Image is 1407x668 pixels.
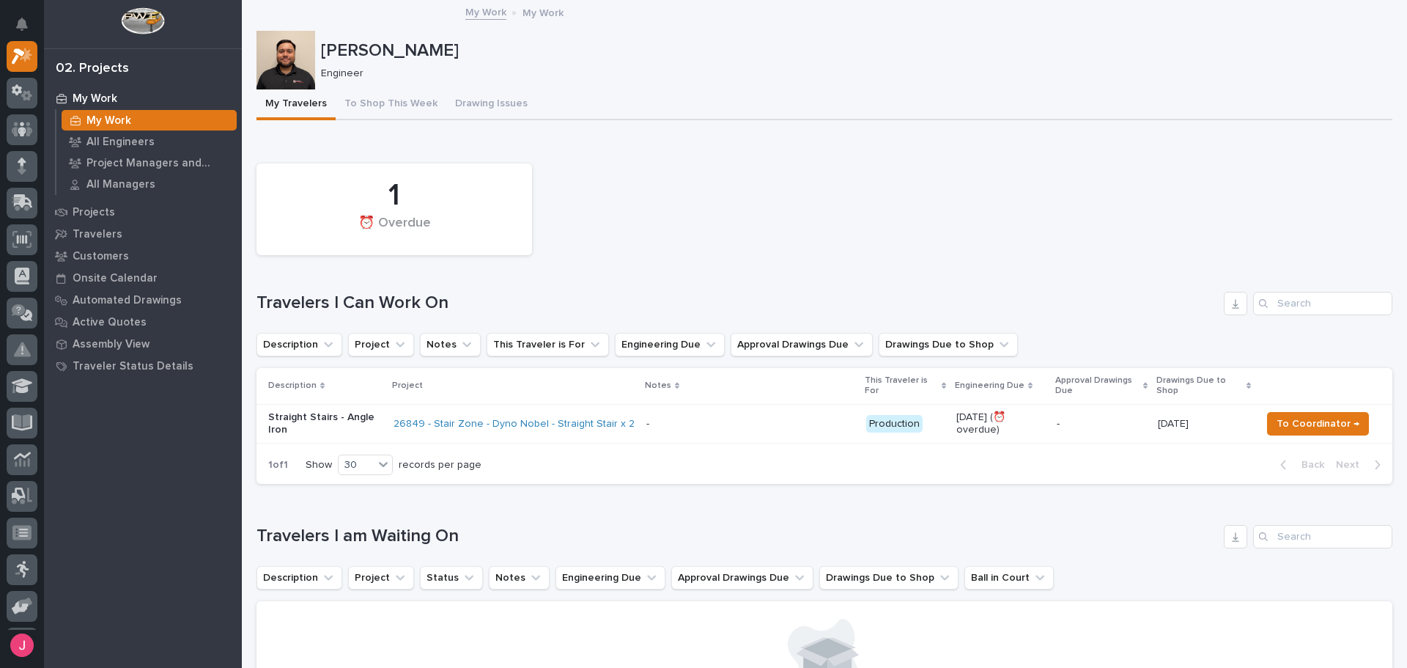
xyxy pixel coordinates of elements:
a: Projects [44,201,242,223]
button: Ball in Court [964,566,1054,590]
button: Notes [489,566,550,590]
h1: Travelers I am Waiting On [256,526,1218,547]
p: Assembly View [73,338,149,351]
span: To Coordinator → [1277,415,1359,433]
p: All Managers [86,178,155,191]
a: All Managers [56,174,242,194]
img: Workspace Logo [121,7,164,34]
button: Notifications [7,9,37,40]
p: Engineer [321,67,1381,80]
button: Back [1268,458,1330,471]
a: Assembly View [44,333,242,355]
p: Traveler Status Details [73,360,193,373]
div: - [646,418,649,430]
button: Project [348,566,414,590]
div: 02. Projects [56,61,129,77]
p: My Work [73,92,117,106]
p: [PERSON_NAME] [321,40,1386,62]
p: Customers [73,250,129,263]
p: Active Quotes [73,316,147,329]
p: 1 of 1 [256,447,300,483]
a: 26849 - Stair Zone - Dyno Nobel - Straight Stair x 2 [394,418,635,430]
a: My Work [56,110,242,131]
div: ⏰ Overdue [281,216,507,246]
button: This Traveler is For [487,333,609,356]
h1: Travelers I Can Work On [256,293,1218,314]
button: Drawings Due to Shop [879,333,1018,356]
tr: Straight Stairs - Angle Iron26849 - Stair Zone - Dyno Nobel - Straight Stair x 2 - Production[DAT... [256,404,1392,444]
button: Next [1330,458,1392,471]
p: Project [392,378,423,394]
p: My Work [522,4,564,20]
button: Drawings Due to Shop [819,566,959,590]
p: [DATE] (⏰ overdue) [956,411,1045,436]
button: Engineering Due [615,333,725,356]
p: records per page [399,459,481,471]
span: Back [1293,458,1324,471]
button: Description [256,566,342,590]
p: Straight Stairs - Angle Iron [268,411,382,436]
a: Onsite Calendar [44,267,242,289]
p: My Work [86,114,131,128]
p: All Engineers [86,136,155,149]
p: Notes [645,378,671,394]
input: Search [1253,525,1392,548]
p: Automated Drawings [73,294,182,307]
a: Travelers [44,223,242,245]
button: My Travelers [256,89,336,120]
a: Active Quotes [44,311,242,333]
p: Drawings Due to Shop [1156,372,1242,400]
button: Status [420,566,483,590]
button: Engineering Due [555,566,665,590]
button: To Coordinator → [1267,412,1369,436]
p: Description [268,378,317,394]
p: Travelers [73,228,122,241]
p: - [1057,418,1147,430]
a: Project Managers and Engineers [56,153,242,173]
button: Project [348,333,414,356]
p: Projects [73,206,115,219]
p: Approval Drawings Due [1055,372,1140,400]
div: 30 [339,458,374,473]
button: Notes [420,333,481,356]
div: 1 [281,177,507,214]
p: [DATE] [1158,415,1192,430]
a: All Engineers [56,131,242,152]
div: Notifications [18,18,37,41]
div: Production [866,415,923,433]
input: Search [1253,292,1392,315]
button: Description [256,333,342,356]
a: Automated Drawings [44,289,242,311]
button: Approval Drawings Due [671,566,813,590]
button: users-avatar [7,630,37,661]
p: Project Managers and Engineers [86,157,231,170]
p: Show [306,459,332,471]
a: My Work [465,3,506,20]
button: To Shop This Week [336,89,446,120]
a: Traveler Status Details [44,355,242,377]
p: Onsite Calendar [73,272,158,285]
a: Customers [44,245,242,267]
p: This Traveler is For [865,372,938,400]
a: My Work [44,87,242,109]
button: Drawing Issues [446,89,536,120]
button: Approval Drawings Due [731,333,873,356]
p: Engineering Due [955,378,1024,394]
span: Next [1336,458,1368,471]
